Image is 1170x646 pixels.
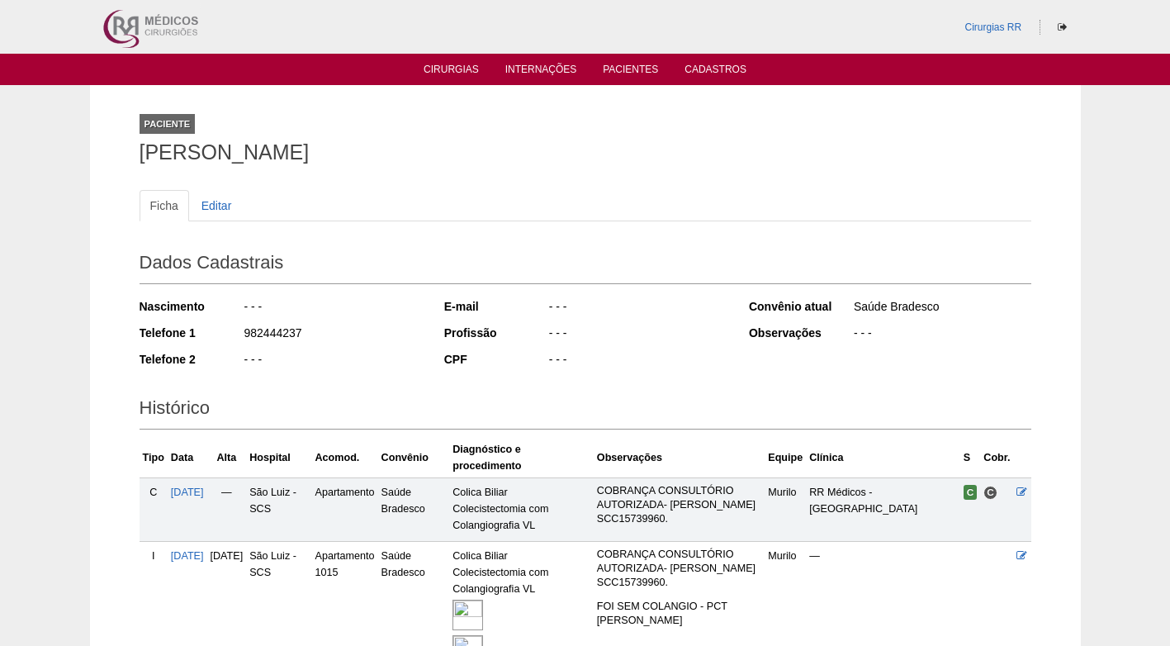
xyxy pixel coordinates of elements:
div: - - - [243,298,422,319]
th: Equipe [765,438,806,478]
th: Diagnóstico e procedimento [449,438,594,478]
div: Saúde Bradesco [852,298,1031,319]
p: FOI SEM COLANGIO - PCT [PERSON_NAME] [597,600,761,628]
th: Observações [594,438,765,478]
div: Telefone 2 [140,351,243,368]
th: Hospital [246,438,311,478]
a: Cirurgias [424,64,479,80]
td: Colica Biliar Colecistectomia com Colangiografia VL [449,477,594,541]
a: Pacientes [603,64,658,80]
th: S [960,438,981,478]
i: Sair [1058,22,1067,32]
span: [DATE] [211,550,244,562]
a: [DATE] [171,487,204,498]
div: E-mail [444,298,547,315]
th: Data [168,438,207,478]
div: I [143,548,164,564]
h1: [PERSON_NAME] [140,142,1031,163]
div: - - - [547,325,727,345]
span: Consultório [983,486,997,500]
a: Cirurgias RR [964,21,1021,33]
a: Editar [191,190,243,221]
p: COBRANÇA CONSULTÓRIO AUTORIZADA- [PERSON_NAME] SCC15739960. [597,484,761,526]
th: Clínica [806,438,959,478]
div: Observações [749,325,852,341]
div: - - - [243,351,422,372]
a: Cadastros [684,64,746,80]
a: [DATE] [171,550,204,562]
div: - - - [852,325,1031,345]
div: C [143,484,164,501]
h2: Dados Cadastrais [140,246,1031,284]
a: Ficha [140,190,189,221]
div: Profissão [444,325,547,341]
th: Convênio [378,438,450,478]
span: Confirmada [964,485,978,500]
div: - - - [547,351,727,372]
div: Telefone 1 [140,325,243,341]
div: Paciente [140,114,196,134]
div: CPF [444,351,547,368]
td: RR Médicos - [GEOGRAPHIC_DATA] [806,477,959,541]
th: Alta [207,438,247,478]
td: Apartamento [311,477,377,541]
td: São Luiz - SCS [246,477,311,541]
td: — [207,477,247,541]
th: Cobr. [980,438,1013,478]
th: Tipo [140,438,168,478]
div: Nascimento [140,298,243,315]
td: Murilo [765,477,806,541]
div: 982444237 [243,325,422,345]
p: COBRANÇA CONSULTÓRIO AUTORIZADA- [PERSON_NAME] SCC15739960. [597,548,761,590]
h2: Histórico [140,392,1031,430]
div: Convênio atual [749,298,852,315]
th: Acomod. [311,438,377,478]
a: Internações [505,64,577,80]
div: - - - [547,298,727,319]
td: Saúde Bradesco [378,477,450,541]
